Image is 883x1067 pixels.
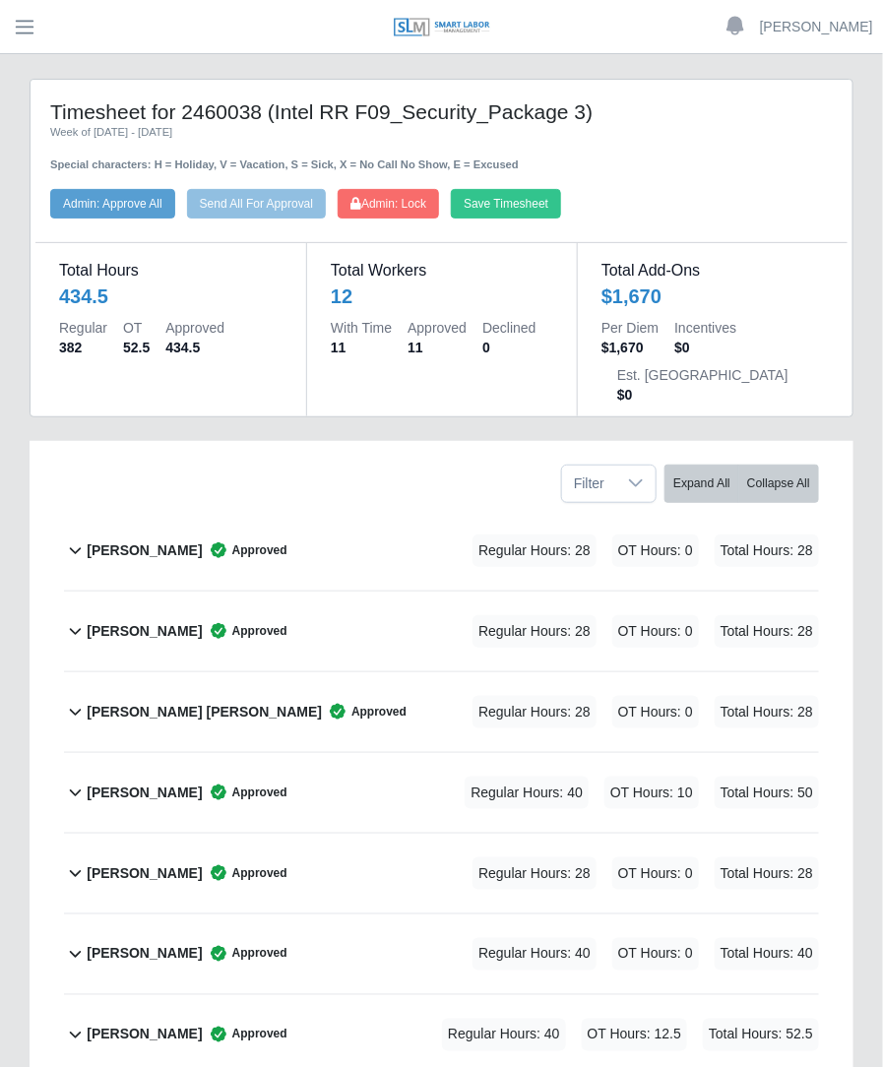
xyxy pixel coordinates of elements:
[465,777,589,809] span: Regular Hours: 40
[601,338,659,357] dd: $1,670
[393,17,491,38] img: SLM Logo
[451,189,561,219] button: Save Timesheet
[203,783,287,802] span: Approved
[64,511,819,591] button: [PERSON_NAME] Approved Regular Hours: 28 OT Hours: 0 Total Hours: 28
[64,592,819,671] button: [PERSON_NAME] Approved Regular Hours: 28 OT Hours: 0 Total Hours: 28
[50,189,175,219] button: Admin: Approve All
[612,696,699,728] span: OT Hours: 0
[601,318,659,338] dt: Per Diem
[674,318,736,338] dt: Incentives
[473,696,597,728] span: Regular Hours: 28
[165,338,224,357] dd: 434.5
[64,914,819,994] button: [PERSON_NAME] Approved Regular Hours: 40 OT Hours: 0 Total Hours: 40
[87,702,322,722] b: [PERSON_NAME] [PERSON_NAME]
[50,141,833,173] div: Special characters: H = Holiday, V = Vacation, S = Sick, X = No Call No Show, E = Excused
[612,857,699,890] span: OT Hours: 0
[203,540,287,560] span: Approved
[64,834,819,913] button: [PERSON_NAME] Approved Regular Hours: 28 OT Hours: 0 Total Hours: 28
[617,385,788,405] dd: $0
[612,938,699,971] span: OT Hours: 0
[331,282,553,310] div: 12
[442,1019,566,1051] span: Regular Hours: 40
[187,189,326,219] button: Send All For Approval
[738,465,819,503] button: Collapse All
[322,702,407,722] span: Approved
[473,534,597,567] span: Regular Hours: 28
[87,540,202,561] b: [PERSON_NAME]
[612,615,699,648] span: OT Hours: 0
[408,318,467,338] dt: Approved
[674,338,736,357] dd: $0
[664,465,819,503] div: bulk actions
[715,857,819,890] span: Total Hours: 28
[87,621,202,642] b: [PERSON_NAME]
[715,777,819,809] span: Total Hours: 50
[473,938,597,971] span: Regular Hours: 40
[203,944,287,964] span: Approved
[123,318,150,338] dt: OT
[601,259,824,282] dt: Total Add-Ons
[50,99,833,124] h4: Timesheet for 2460038 (Intel RR F09_Security_Package 3)
[203,863,287,883] span: Approved
[338,189,439,219] button: Admin: Lock
[715,615,819,648] span: Total Hours: 28
[59,318,107,338] dt: Regular
[87,783,202,803] b: [PERSON_NAME]
[50,124,833,141] div: Week of [DATE] - [DATE]
[601,282,824,310] div: $1,670
[760,17,873,37] a: [PERSON_NAME]
[87,944,202,965] b: [PERSON_NAME]
[87,863,202,884] b: [PERSON_NAME]
[715,696,819,728] span: Total Hours: 28
[664,465,739,503] button: Expand All
[350,197,426,211] span: Admin: Lock
[331,338,392,357] dd: 11
[482,318,536,338] dt: Declined
[331,259,553,282] dt: Total Workers
[123,338,150,357] dd: 52.5
[482,338,536,357] dd: 0
[87,1025,202,1045] b: [PERSON_NAME]
[715,938,819,971] span: Total Hours: 40
[703,1019,819,1051] span: Total Hours: 52.5
[64,672,819,752] button: [PERSON_NAME] [PERSON_NAME] Approved Regular Hours: 28 OT Hours: 0 Total Hours: 28
[473,615,597,648] span: Regular Hours: 28
[612,534,699,567] span: OT Hours: 0
[165,318,224,338] dt: Approved
[59,338,107,357] dd: 382
[408,338,467,357] dd: 11
[64,753,819,833] button: [PERSON_NAME] Approved Regular Hours: 40 OT Hours: 10 Total Hours: 50
[473,857,597,890] span: Regular Hours: 28
[331,318,392,338] dt: With Time
[582,1019,687,1051] span: OT Hours: 12.5
[59,282,283,310] div: 434.5
[203,621,287,641] span: Approved
[203,1025,287,1044] span: Approved
[604,777,699,809] span: OT Hours: 10
[617,365,788,385] dt: Est. [GEOGRAPHIC_DATA]
[715,534,819,567] span: Total Hours: 28
[59,259,283,282] dt: Total Hours
[562,466,616,502] span: Filter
